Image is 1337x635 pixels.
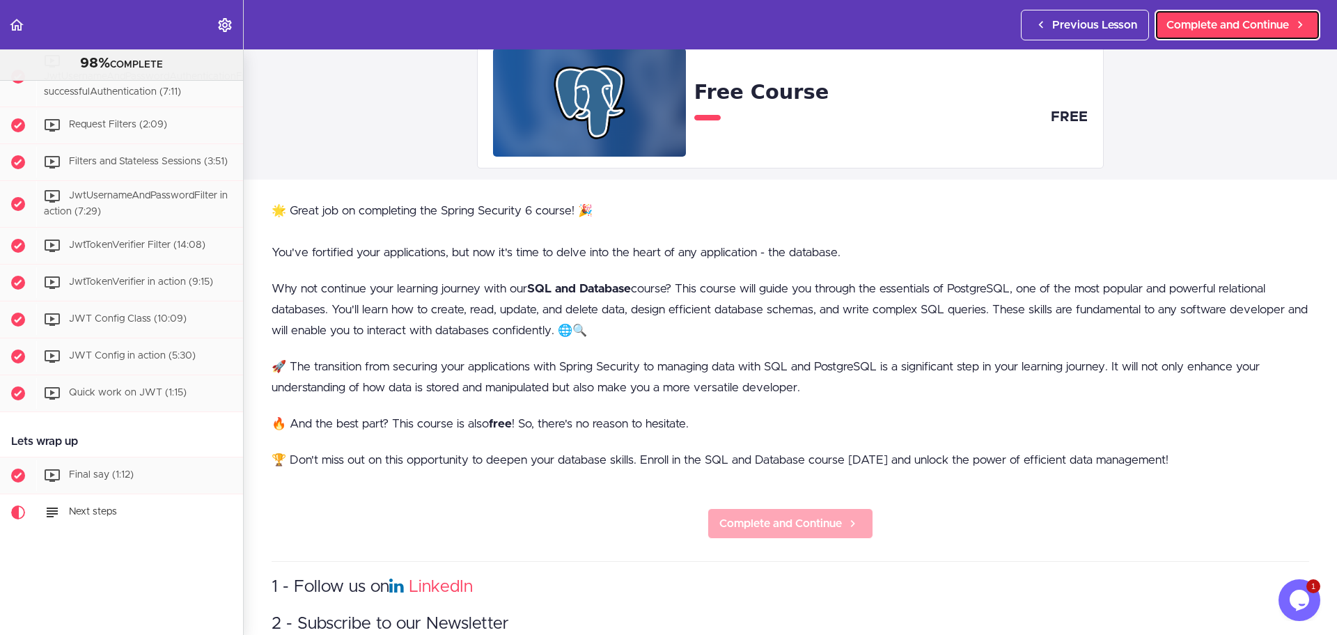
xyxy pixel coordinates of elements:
a: Complete and Continue [1155,10,1320,40]
span: Request Filters (2:09) [69,120,167,130]
p: 🌟 Great job on completing the Spring Security 6 course! 🎉 You've fortified your applications, but... [272,201,1309,263]
img: Product [493,48,686,157]
span: Complete and Continue [1166,17,1289,33]
span: Complete and Continue [719,515,842,532]
h1: Free Course [694,77,1088,107]
iframe: chat widget [1279,579,1323,621]
h3: 1 - Follow us on [272,576,1309,599]
span: JwtTokenVerifier in action (9:15) [69,277,213,287]
a: Previous Lesson [1021,10,1149,40]
p: Why not continue your learning journey with our course? This course will guide you through the es... [272,279,1309,341]
span: Previous Lesson [1052,17,1137,33]
strong: free [489,418,512,430]
span: JWT Config Class (10:09) [69,314,187,324]
p: 🏆 Don't miss out on this opportunity to deepen your database skills. Enroll in the SQL and Databa... [272,450,1309,471]
span: JwtTokenVerifier Filter (14:08) [69,240,205,250]
strong: SQL and Database [527,283,631,295]
span: Next steps [69,507,117,517]
span: 98% [80,56,110,70]
span: Filters and Stateless Sessions (3:51) [69,157,228,167]
span: JWT Config in action (5:30) [69,351,196,361]
span: Final say (1:12) [69,470,134,480]
a: Complete and Continue [707,508,873,539]
span: JwtUsernameAndPasswordFilter in action (7:29) [44,191,228,217]
svg: Back to course curriculum [8,17,25,33]
span: Quick work on JWT (1:15) [69,388,187,398]
p: 🚀 The transition from securing your applications with Spring Security to managing data with SQL a... [272,356,1309,398]
div: FREE [891,107,1088,127]
p: 🔥 And the best part? This course is also ! So, there's no reason to hesitate. [272,414,1309,434]
a: LinkedIn [409,579,473,595]
div: COMPLETE [17,55,226,73]
span: JwtUsernameAndPasswordAuthenticationFilter successfulAuthentication (7:11) [44,72,259,97]
svg: Settings Menu [217,17,233,33]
